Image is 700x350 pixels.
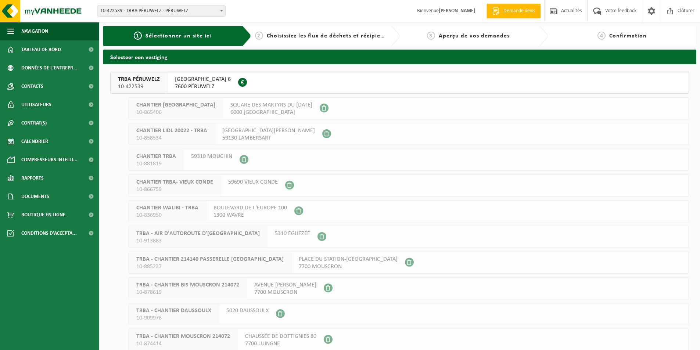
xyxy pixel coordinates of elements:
[21,151,78,169] span: Compresseurs intelli...
[299,263,398,270] span: 7700 MOUSCRON
[254,289,316,296] span: 7700 MOUSCRON
[136,186,213,193] span: 10-866759
[427,32,435,40] span: 3
[267,33,389,39] span: Choisissiez les flux de déchets et récipients
[118,83,160,90] span: 10-422539
[21,169,44,187] span: Rapports
[136,237,260,245] span: 10-913883
[136,281,239,289] span: TRBA - CHANTIER BIS MOUSCRON 214072
[136,289,239,296] span: 10-878619
[97,6,226,17] span: 10-422539 - TRBA PÉRUWELZ - PÉRUWELZ
[222,134,315,142] span: 59130 LAMBERSART
[255,32,263,40] span: 2
[136,263,284,270] span: 10-885237
[21,59,78,77] span: Données de l'entrepr...
[439,33,510,39] span: Aperçu de vos demandes
[213,212,287,219] span: 1300 WAVRE
[21,77,43,95] span: Contacts
[136,333,230,340] span: TRBA - CHANTIER MOUSCRON 214072
[136,340,230,347] span: 10-874414
[245,333,316,340] span: CHAUSSÉE DE DOTTIGNIES 80
[21,187,49,206] span: Documents
[136,307,211,314] span: TRBA - CHANTIER DAUSSOULX
[21,132,48,151] span: Calendrier
[439,8,475,14] strong: [PERSON_NAME]
[254,281,316,289] span: AVENUE [PERSON_NAME]
[191,153,232,160] span: 59310 MOUCHIN
[136,127,207,134] span: CHANTIER LIDL 20022 - TRBA
[136,314,211,322] span: 10-909976
[110,72,689,94] button: TRBA PÉRUWELZ 10-422539 [GEOGRAPHIC_DATA] 67600 PÉRUWELZ
[21,206,65,224] span: Boutique en ligne
[230,109,312,116] span: 6000 [GEOGRAPHIC_DATA]
[97,6,225,16] span: 10-422539 - TRBA PÉRUWELZ - PÉRUWELZ
[134,32,142,40] span: 1
[136,204,198,212] span: CHANTIER WALIBI - TRBA
[136,230,260,237] span: TRBA - AIR D'AUTOROUTE D'[GEOGRAPHIC_DATA]
[228,178,278,186] span: 59690 VIEUX CONDE
[175,76,231,83] span: [GEOGRAPHIC_DATA] 6
[213,204,287,212] span: BOULEVARD DE L'EUROPE 100
[21,114,47,132] span: Contrat(s)
[230,101,312,109] span: SQUARE DES MARTYRS DU [DATE]
[226,307,269,314] span: 5020 DAUSSOULX
[118,76,160,83] span: TRBA PÉRUWELZ
[245,340,316,347] span: 7700 LUINGNE
[136,134,207,142] span: 10-858534
[136,160,176,167] span: 10-881819
[502,7,537,15] span: Demande devis
[597,32,606,40] span: 4
[136,153,176,160] span: CHANTIER TRBA
[103,50,696,64] h2: Selecteer een vestiging
[487,4,541,18] a: Demande devis
[146,33,211,39] span: Sélectionner un site ici
[136,109,215,116] span: 10-865406
[136,212,198,219] span: 10-836950
[136,178,213,186] span: CHANTIER TRBA- VIEUX CONDE
[21,224,77,242] span: Conditions d'accepta...
[609,33,647,39] span: Confirmation
[136,101,215,109] span: CHANTIER [GEOGRAPHIC_DATA]
[21,95,51,114] span: Utilisateurs
[275,230,310,237] span: 5310 EGHEZÉE
[21,22,48,40] span: Navigation
[222,127,315,134] span: [GEOGRAPHIC_DATA][PERSON_NAME]
[21,40,61,59] span: Tableau de bord
[299,256,398,263] span: PLACE DU STATION-[GEOGRAPHIC_DATA]
[175,83,231,90] span: 7600 PÉRUWELZ
[136,256,284,263] span: TRBA - CHANTIER 214140 PASSERELLE [GEOGRAPHIC_DATA]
